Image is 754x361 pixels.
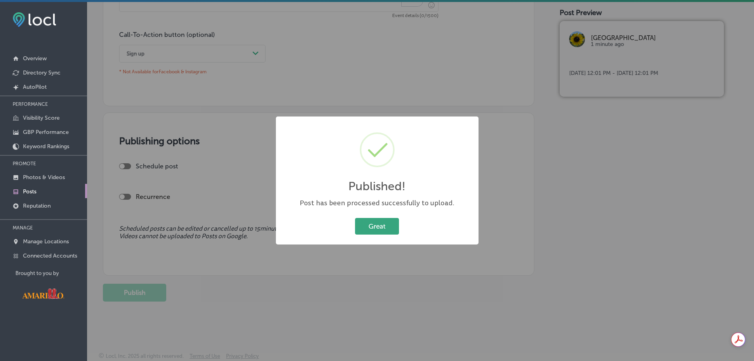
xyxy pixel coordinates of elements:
p: AutoPilot [23,84,47,90]
img: Visit Amarillo [15,283,71,305]
p: Brought to you by [15,270,87,276]
button: Great [355,218,399,234]
h2: Published! [348,179,406,193]
p: Posts [23,188,36,195]
p: Manage Locations [23,238,69,245]
p: Photos & Videos [23,174,65,181]
p: Connected Accounts [23,252,77,259]
img: fda3e92497d09a02dc62c9cd864e3231.png [13,12,56,27]
div: Post has been processed successfully to upload. [284,198,471,208]
p: GBP Performance [23,129,69,136]
p: Directory Sync [23,69,61,76]
p: Reputation [23,202,51,209]
p: Visibility Score [23,115,60,121]
p: Keyword Rankings [23,143,69,150]
p: Overview [23,55,47,62]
